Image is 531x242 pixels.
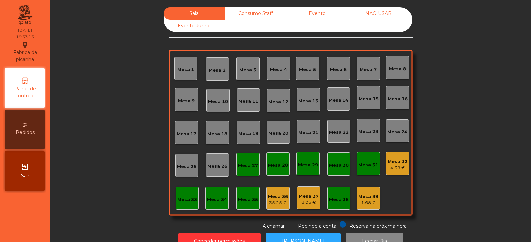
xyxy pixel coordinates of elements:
[329,129,349,136] div: Mesa 22
[299,193,319,200] div: Mesa 37
[268,162,288,169] div: Mesa 28
[164,7,225,20] div: Sala
[299,66,316,73] div: Mesa 5
[238,196,258,203] div: Mesa 35
[239,67,256,73] div: Mesa 3
[359,96,379,102] div: Mesa 15
[263,223,285,229] span: A chamar
[358,193,378,200] div: Mesa 39
[298,98,318,104] div: Mesa 13
[348,7,409,20] div: NÃO USAR
[388,165,408,171] div: 4.39 €
[330,66,347,73] div: Mesa 6
[164,20,225,32] div: Evento Junho
[298,162,318,168] div: Mesa 29
[358,162,378,168] div: Mesa 31
[5,41,44,63] div: Fabrica da picanha
[225,7,286,20] div: Consumo Staff
[21,163,29,171] i: exit_to_app
[360,66,377,73] div: Mesa 7
[209,67,226,74] div: Mesa 2
[349,223,407,229] span: Reserva na próxima hora
[178,98,195,104] div: Mesa 9
[17,3,33,27] img: qpiato
[16,34,34,40] div: 18:33:13
[18,27,32,33] div: [DATE]
[329,162,349,169] div: Mesa 30
[268,193,288,200] div: Mesa 36
[177,66,194,73] div: Mesa 1
[268,130,288,137] div: Mesa 20
[298,129,318,136] div: Mesa 21
[389,66,406,72] div: Mesa 8
[268,200,288,206] div: 35.25 €
[358,128,378,135] div: Mesa 23
[238,130,258,137] div: Mesa 19
[177,163,197,170] div: Mesa 25
[208,98,228,105] div: Mesa 10
[388,158,408,165] div: Mesa 32
[177,196,197,203] div: Mesa 33
[7,85,43,99] span: Painel de controlo
[16,129,35,136] span: Pedidos
[207,196,227,203] div: Mesa 34
[21,41,29,49] i: location_on
[207,163,227,170] div: Mesa 26
[21,172,29,179] span: Sair
[329,97,348,104] div: Mesa 14
[329,196,349,203] div: Mesa 38
[177,131,196,137] div: Mesa 17
[358,200,378,206] div: 1.68 €
[238,98,258,105] div: Mesa 11
[270,66,287,73] div: Mesa 4
[207,131,227,137] div: Mesa 18
[388,96,408,102] div: Mesa 16
[298,223,336,229] span: Pedindo a conta
[268,99,288,105] div: Mesa 12
[286,7,348,20] div: Evento
[238,162,258,169] div: Mesa 27
[387,129,407,135] div: Mesa 24
[299,199,319,206] div: 8.05 €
